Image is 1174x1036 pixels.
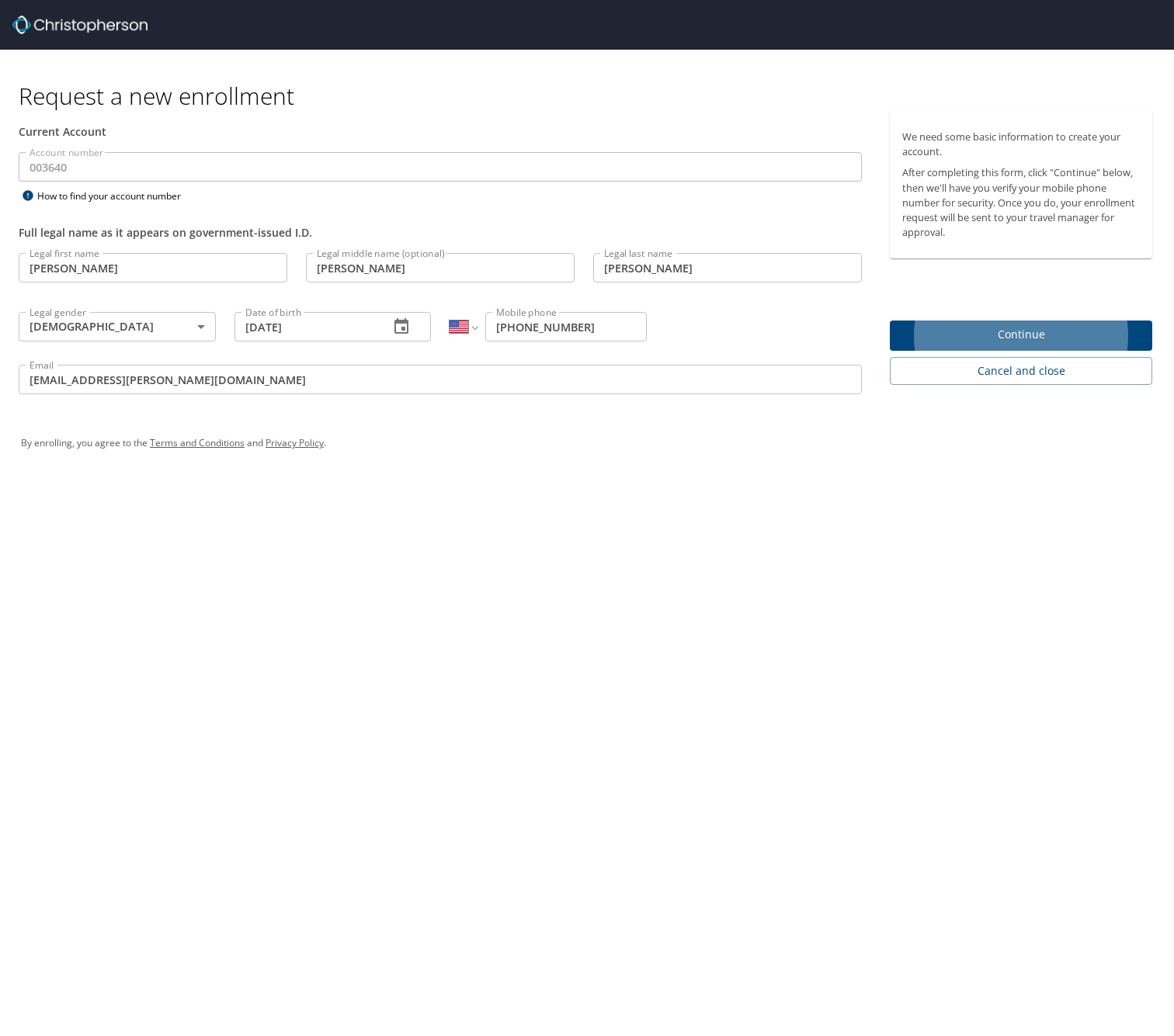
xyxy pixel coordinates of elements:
[890,321,1152,351] button: Continue
[902,165,1140,240] p: After completing this form, click "Continue" below, then we'll have you verify your mobile phone ...
[902,325,1140,345] span: Continue
[12,16,148,34] img: cbt logo
[19,123,862,140] div: Current Account
[890,357,1152,386] button: Cancel and close
[902,362,1140,381] span: Cancel and close
[150,436,245,449] a: Terms and Conditions
[266,436,324,449] a: Privacy Policy
[19,224,862,241] div: Full legal name as it appears on government-issued I.D.
[19,81,1165,111] h1: Request a new enrollment
[19,186,213,206] div: How to find your account number
[234,312,377,341] input: MM/DD/YYYY
[902,130,1140,159] p: We need some basic information to create your account.
[19,312,216,341] div: [DEMOGRAPHIC_DATA]
[485,312,647,341] input: Enter phone number
[21,424,1153,463] div: By enrolling, you agree to the and .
